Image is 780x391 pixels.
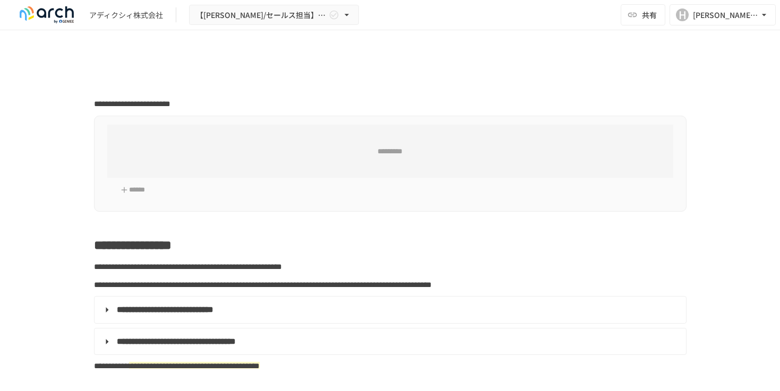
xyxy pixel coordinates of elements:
[189,5,359,25] button: 【[PERSON_NAME]/セールス担当】アディクシィ株式会社様_初期設定サポート
[89,10,163,21] div: アディクシィ株式会社
[13,6,81,23] img: logo-default@2x-9cf2c760.svg
[670,4,776,25] button: H[PERSON_NAME][EMAIL_ADDRESS][DOMAIN_NAME]
[621,4,665,25] button: 共有
[693,8,759,22] div: [PERSON_NAME][EMAIL_ADDRESS][DOMAIN_NAME]
[196,8,327,22] span: 【[PERSON_NAME]/セールス担当】アディクシィ株式会社様_初期設定サポート
[676,8,689,21] div: H
[642,9,657,21] span: 共有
